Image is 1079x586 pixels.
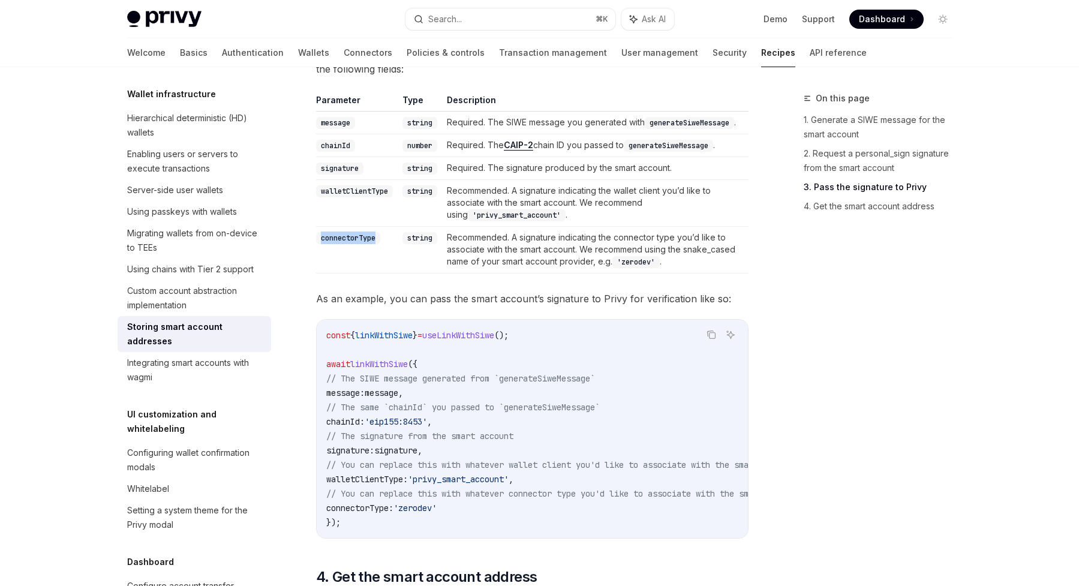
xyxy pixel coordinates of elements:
[859,13,905,25] span: Dashboard
[621,38,698,67] a: User management
[442,94,749,112] th: Description
[316,232,380,244] code: connectorType
[804,110,962,144] a: 1. Generate a SIWE message for the smart account
[127,503,264,532] div: Setting a system theme for the Privy modal
[596,14,608,24] span: ⌘ K
[222,38,284,67] a: Authentication
[127,205,237,219] div: Using passkeys with wallets
[804,197,962,216] a: 4. Get the smart account address
[316,140,355,152] code: chainId
[127,87,216,101] h5: Wallet infrastructure
[402,117,437,129] code: string
[804,144,962,178] a: 2. Request a personal_sign signature from the smart account
[417,445,422,456] span: ,
[407,38,485,67] a: Policies & controls
[118,201,271,223] a: Using passkeys with wallets
[849,10,924,29] a: Dashboard
[127,38,166,67] a: Welcome
[326,416,365,427] span: chainId:
[374,445,417,456] span: signature
[355,330,413,341] span: linkWithSiwe
[127,407,271,436] h5: UI customization and whitelabeling
[428,12,462,26] div: Search...
[494,330,509,341] span: ();
[127,284,264,312] div: Custom account abstraction implementation
[612,256,660,268] code: 'zerodev'
[326,431,513,441] span: // The signature from the smart account
[442,112,749,134] td: Required. The SIWE message you generated with .
[621,8,674,30] button: Ask AI
[764,13,788,25] a: Demo
[326,503,393,513] span: connectorType:
[298,38,329,67] a: Wallets
[326,373,595,384] span: // The SIWE message generated from `generateSiweMessage`
[127,482,169,496] div: Whitelabel
[118,316,271,352] a: Storing smart account addresses
[509,474,513,485] span: ,
[316,94,398,112] th: Parameter
[118,442,271,478] a: Configuring wallet confirmation modals
[624,140,713,152] code: generateSiweMessage
[118,143,271,179] a: Enabling users or servers to execute transactions
[127,11,202,28] img: light logo
[365,416,427,427] span: 'eip155:8453'
[180,38,208,67] a: Basics
[118,352,271,388] a: Integrating smart accounts with wagmi
[365,387,398,398] span: message
[118,280,271,316] a: Custom account abstraction implementation
[316,117,355,129] code: message
[344,38,392,67] a: Connectors
[326,402,600,413] span: // The same `chainId` you passed to `generateSiweMessage`
[127,356,264,384] div: Integrating smart accounts with wagmi
[326,474,408,485] span: walletClientType:
[802,13,835,25] a: Support
[127,555,174,569] h5: Dashboard
[417,330,422,341] span: =
[413,330,417,341] span: }
[442,227,749,274] td: Recommended. A signature indicating the connector type you’d like to associate with the smart acc...
[127,320,264,348] div: Storing smart account addresses
[810,38,867,67] a: API reference
[442,134,749,157] td: Required. The chain ID you passed to .
[405,8,615,30] button: Search...⌘K
[442,157,749,180] td: Required. The signature produced by the smart account.
[499,38,607,67] a: Transaction management
[398,94,442,112] th: Type
[316,185,393,197] code: walletClientType
[127,183,223,197] div: Server-side user wallets
[402,140,437,152] code: number
[468,209,566,221] code: 'privy_smart_account'
[402,185,437,197] code: string
[402,163,437,175] code: string
[326,488,801,499] span: // You can replace this with whatever connector type you'd like to associate with the smart account
[118,259,271,280] a: Using chains with Tier 2 support
[393,503,437,513] span: 'zerodev'
[408,474,509,485] span: 'privy_smart_account'
[326,517,341,528] span: });
[326,359,350,369] span: await
[761,38,795,67] a: Recipes
[316,290,749,307] span: As an example, you can pass the smart account’s signature to Privy for verification like so:
[118,478,271,500] a: Whitelabel
[422,330,494,341] span: useLinkWithSiwe
[350,359,408,369] span: linkWithSiwe
[704,327,719,342] button: Copy the contents from the code block
[118,500,271,536] a: Setting a system theme for the Privy modal
[326,445,374,456] span: signature:
[933,10,952,29] button: Toggle dark mode
[504,140,533,151] a: CAIP-2
[642,13,666,25] span: Ask AI
[127,262,254,277] div: Using chains with Tier 2 support
[118,223,271,259] a: Migrating wallets from on-device to TEEs
[127,111,264,140] div: Hierarchical deterministic (HD) wallets
[723,327,738,342] button: Ask AI
[127,147,264,176] div: Enabling users or servers to execute transactions
[804,178,962,197] a: 3. Pass the signature to Privy
[816,91,870,106] span: On this page
[326,387,365,398] span: message:
[118,107,271,143] a: Hierarchical deterministic (HD) wallets
[127,446,264,474] div: Configuring wallet confirmation modals
[350,330,355,341] span: {
[713,38,747,67] a: Security
[442,180,749,227] td: Recommended. A signature indicating the wallet client you’d like to associate with the smart acco...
